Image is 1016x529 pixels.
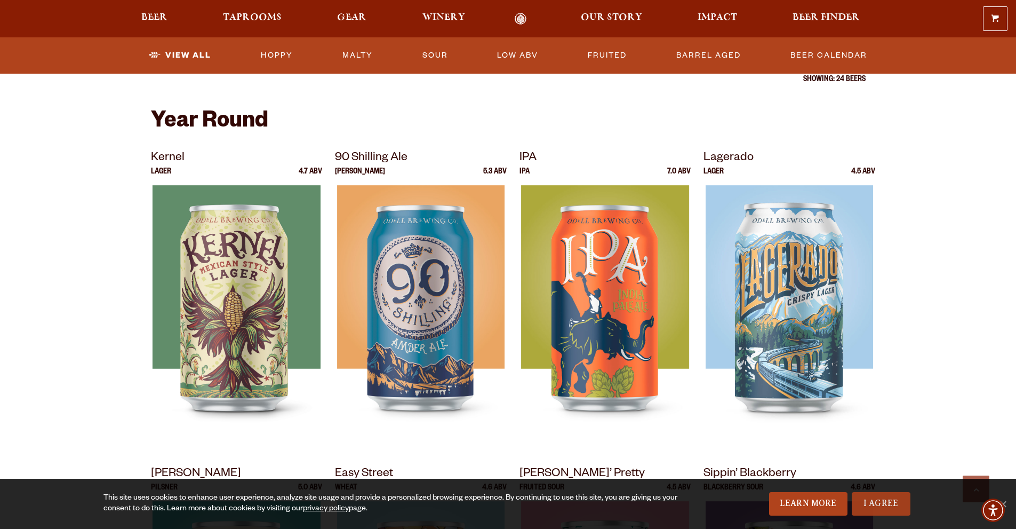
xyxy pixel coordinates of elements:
div: Accessibility Menu [981,499,1005,522]
a: Malty [338,43,377,68]
p: 7.0 ABV [667,168,691,185]
p: [PERSON_NAME] [151,465,323,484]
p: Easy Street [335,465,507,484]
img: 90 Shilling Ale [337,185,505,452]
img: Lagerado [706,185,873,452]
a: Odell Home [501,13,541,25]
span: Gear [337,13,366,22]
a: Hoppy [257,43,297,68]
p: Lager [703,168,724,185]
p: Lager [151,168,171,185]
a: 90 Shilling Ale [PERSON_NAME] 5.3 ABV 90 Shilling Ale 90 Shilling Ale [335,149,507,452]
a: Barrel Aged [672,43,745,68]
h2: Year Round [151,110,866,136]
a: Our Story [574,13,649,25]
p: IPA [519,168,530,185]
span: Beer [141,13,167,22]
p: IPA [519,149,691,168]
a: Winery [415,13,472,25]
a: Taprooms [216,13,289,25]
p: Kernel [151,149,323,168]
p: Showing: 24 Beers [151,76,866,84]
span: Beer Finder [793,13,860,22]
p: 5.3 ABV [483,168,507,185]
a: Scroll to top [963,476,989,502]
a: Beer [134,13,174,25]
span: Winery [422,13,465,22]
a: Fruited [583,43,631,68]
a: Impact [691,13,744,25]
a: privacy policy [303,505,349,514]
div: This site uses cookies to enhance user experience, analyze site usage and provide a personalized ... [103,493,681,515]
span: Impact [698,13,737,22]
a: Learn More [769,492,847,516]
a: IPA IPA 7.0 ABV IPA IPA [519,149,691,452]
a: I Agree [852,492,910,516]
span: Our Story [581,13,642,22]
img: Kernel [153,185,320,452]
a: Beer Calendar [786,43,871,68]
p: Lagerado [703,149,875,168]
a: Gear [330,13,373,25]
img: IPA [521,185,689,452]
p: [PERSON_NAME]’ Pretty [519,465,691,484]
p: [PERSON_NAME] [335,168,385,185]
a: Beer Finder [786,13,867,25]
p: 4.5 ABV [851,168,875,185]
a: View All [145,43,215,68]
span: Taprooms [223,13,282,22]
p: 4.7 ABV [299,168,322,185]
a: Lagerado Lager 4.5 ABV Lagerado Lagerado [703,149,875,452]
p: 90 Shilling Ale [335,149,507,168]
a: Sour [418,43,452,68]
p: Sippin’ Blackberry [703,465,875,484]
a: Kernel Lager 4.7 ABV Kernel Kernel [151,149,323,452]
a: Low ABV [493,43,542,68]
